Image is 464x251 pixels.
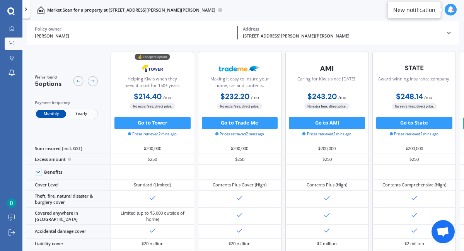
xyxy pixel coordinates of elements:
[307,61,348,76] img: AMI-text-1.webp
[128,131,177,137] span: Prices retrieved 2 mins ago
[134,182,171,188] div: Standard (Limited)
[135,54,170,60] div: 💰 Cheapest option
[376,117,452,129] button: Go to State
[116,210,190,222] div: Limited (up to $5,000 outside of home)
[35,100,98,106] div: Payment frequency
[27,225,111,238] div: Accidental damage cover
[220,92,250,101] b: $232.20
[394,61,435,75] img: State-text-1.webp
[47,7,215,13] p: Market Scan for a property at [STREET_ADDRESS][PERSON_NAME][PERSON_NAME]
[243,26,441,32] div: Address
[132,61,173,76] img: Tower.webp
[35,33,233,39] div: [PERSON_NAME]
[142,241,164,247] div: $20 million
[404,241,424,247] div: $2 million
[35,80,62,88] span: 5 options
[393,6,435,14] div: New notification
[307,182,347,188] div: Contents Plus (High)
[213,182,266,188] div: Contents Plus Cover (High)
[27,154,111,165] div: Excess amount
[198,143,281,154] div: $200,000
[289,117,365,129] button: Go to AMI
[203,76,276,91] div: Making it easy to insure your home, car and contents.
[229,241,251,247] div: $20 million
[424,94,432,100] span: / mo
[111,154,194,165] div: $250
[317,241,337,247] div: $2 million
[217,103,262,109] span: No extra fees, direct price.
[215,131,264,137] span: Prices retrieved 2 mins ago
[338,94,346,100] span: / mo
[44,169,63,175] div: Benefits
[37,6,44,14] img: home-and-contents.b802091223b8502ef2dd.svg
[382,182,446,188] div: Contents Comprehensive (High)
[163,94,171,100] span: / mo
[285,154,369,165] div: $250
[392,103,437,109] span: No extra fees, direct price.
[304,103,350,109] span: No extra fees, direct price.
[130,103,175,109] span: No extra fees, direct price.
[116,76,189,91] div: Helping Kiwis when they need it most for 150+ years.
[27,208,111,225] div: Covered anywhere in [GEOGRAPHIC_DATA]
[302,131,351,137] span: Prices retrieved 2 mins ago
[134,92,162,101] b: $214.40
[114,117,191,129] button: Go to Tower
[111,143,194,154] div: $200,000
[432,220,455,243] a: Open chat
[378,76,450,91] div: Award winning insurance company.
[27,180,111,191] div: Cover Level
[372,143,456,154] div: $200,000
[35,26,233,32] div: Policy owner
[35,75,62,80] span: We've found
[202,117,278,129] button: Go to Trade Me
[297,76,357,91] div: Caring for Kiwis since [DATE].
[219,61,260,76] img: Trademe.webp
[27,143,111,154] div: Sum insured (incl. GST)
[372,154,456,165] div: $250
[66,110,96,118] span: Yearly
[307,92,337,101] b: $243.20
[251,94,259,100] span: / mo
[285,143,369,154] div: $200,000
[198,154,281,165] div: $250
[390,131,438,137] span: Prices retrieved 2 mins ago
[27,191,111,208] div: Theft, fire, natural disaster & burglary cover
[27,239,111,249] div: Liability cover
[36,110,66,118] span: Monthly
[396,92,423,101] b: $248.14
[7,198,16,208] img: ACg8ocLA7hQPxNZIMa3HTVGj7yOpAzQd4bFgs1Xa2f3d0CYOSbwsYw=s96-c
[243,33,441,39] div: [STREET_ADDRESS][PERSON_NAME][PERSON_NAME]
